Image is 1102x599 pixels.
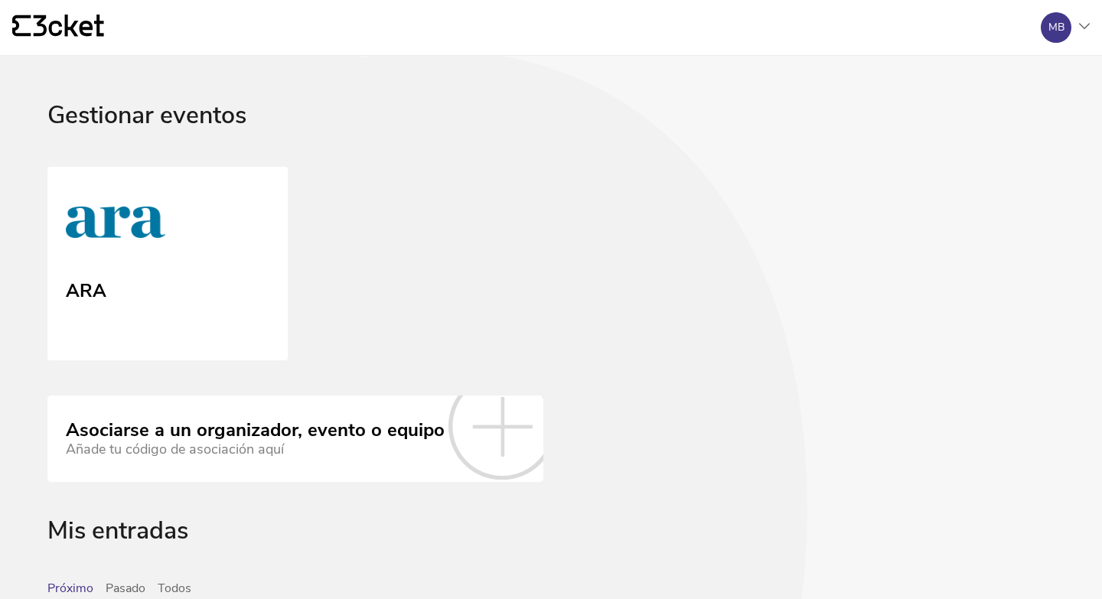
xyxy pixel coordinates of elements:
div: Mis entradas [47,517,1055,582]
g: {' '} [12,15,31,37]
div: Gestionar eventos [47,102,1055,167]
a: Asociarse a un organizador, evento o equipo Añade tu código de asociación aquí [47,396,543,481]
div: Asociarse a un organizador, evento o equipo [66,420,445,441]
img: ARA [66,191,165,260]
div: Añade tu código de asociación aquí [66,441,445,457]
div: MB [1048,21,1065,34]
div: ARA [66,275,106,302]
a: {' '} [12,15,104,41]
a: ARA ARA [47,167,288,361]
